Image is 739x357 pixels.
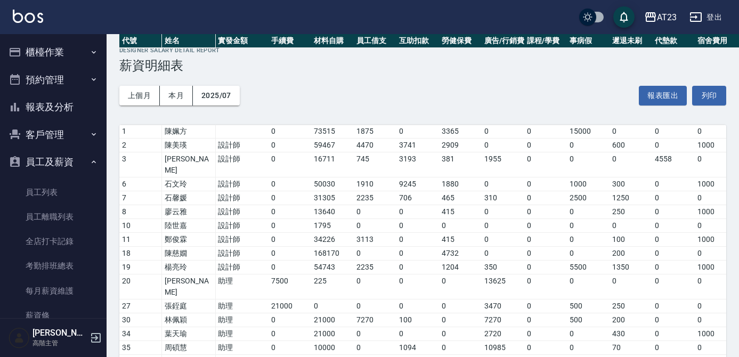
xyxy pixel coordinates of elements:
td: 0 [482,205,524,219]
td: 3470 [482,299,524,313]
td: 0 [695,274,737,299]
td: 0 [524,219,567,233]
td: 0 [354,341,396,355]
td: 0 [652,139,695,152]
td: 3 [119,152,162,177]
td: 石馨媛 [162,191,215,205]
td: 0 [610,125,652,139]
td: 18 [119,247,162,261]
td: 0 [524,341,567,355]
td: 1955 [482,152,524,177]
td: 465 [439,191,482,205]
td: 415 [439,233,482,247]
button: save [613,6,635,28]
td: 陳姵方 [162,125,215,139]
th: 材料自購 [311,34,354,48]
td: 0 [482,247,524,261]
td: 0 [482,233,524,247]
td: 設計師 [215,233,269,247]
td: 1875 [354,125,396,139]
td: 0 [439,341,482,355]
td: 34226 [311,233,354,247]
td: 0 [482,139,524,152]
td: 0 [695,219,737,233]
td: 設計師 [215,139,269,152]
th: 課程/學費 [524,34,567,48]
td: 5500 [567,261,610,274]
button: 員工及薪資 [4,148,102,176]
td: 0 [269,125,311,139]
td: 0 [269,139,311,152]
td: 0 [439,219,482,233]
td: 0 [439,274,482,299]
td: 7270 [482,313,524,327]
td: 3113 [354,233,396,247]
td: 9245 [396,177,439,191]
td: 0 [695,191,737,205]
td: 0 [269,205,311,219]
td: 300 [610,177,652,191]
td: 陳慈嫺 [162,247,215,261]
td: 1204 [439,261,482,274]
td: 0 [652,341,695,355]
td: 設計師 [215,261,269,274]
td: 0 [439,299,482,313]
td: 4558 [652,152,695,177]
td: 0 [524,299,567,313]
td: 1000 [695,233,737,247]
th: 遲退未刷 [610,34,652,48]
th: 手續費 [269,34,311,48]
td: 設計師 [215,219,269,233]
td: 73515 [311,125,354,139]
th: 代墊款 [652,34,695,48]
td: 1250 [610,191,652,205]
td: 6 [119,177,162,191]
td: 3193 [396,152,439,177]
td: 10000 [311,341,354,355]
td: 600 [610,139,652,152]
td: 陳美瑛 [162,139,215,152]
button: 櫃檯作業 [4,38,102,66]
td: 0 [269,191,311,205]
td: 1 [119,125,162,139]
td: 0 [524,177,567,191]
td: 設計師 [215,191,269,205]
a: 考勤排班總表 [4,254,102,278]
td: 415 [439,205,482,219]
td: 1094 [396,341,439,355]
td: 0 [524,247,567,261]
td: 0 [269,152,311,177]
td: 0 [482,219,524,233]
th: 廣告/行銷費 [482,34,524,48]
td: 3365 [439,125,482,139]
a: 每月薪資維護 [4,279,102,303]
td: 助理 [215,274,269,299]
h3: 薪資明細表 [119,58,726,73]
td: 1350 [610,261,652,274]
td: 706 [396,191,439,205]
td: 10985 [482,341,524,355]
td: 0 [354,219,396,233]
td: 2720 [482,327,524,341]
td: 0 [652,299,695,313]
td: 0 [695,152,737,177]
th: 實發金額 [215,34,269,48]
td: 1000 [695,139,737,152]
td: 0 [439,313,482,327]
td: 2 [119,139,162,152]
td: 7 [119,191,162,205]
th: 代號 [119,34,162,48]
img: Person [9,327,30,348]
h5: [PERSON_NAME] [33,328,87,338]
td: 0 [695,313,737,327]
td: 0 [354,274,396,299]
td: 0 [652,261,695,274]
td: 0 [695,341,737,355]
td: 陸世嘉 [162,219,215,233]
td: 0 [695,299,737,313]
td: 250 [610,299,652,313]
button: 上個月 [119,86,160,106]
td: 200 [610,247,652,261]
td: 0 [269,327,311,341]
td: 0 [396,327,439,341]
